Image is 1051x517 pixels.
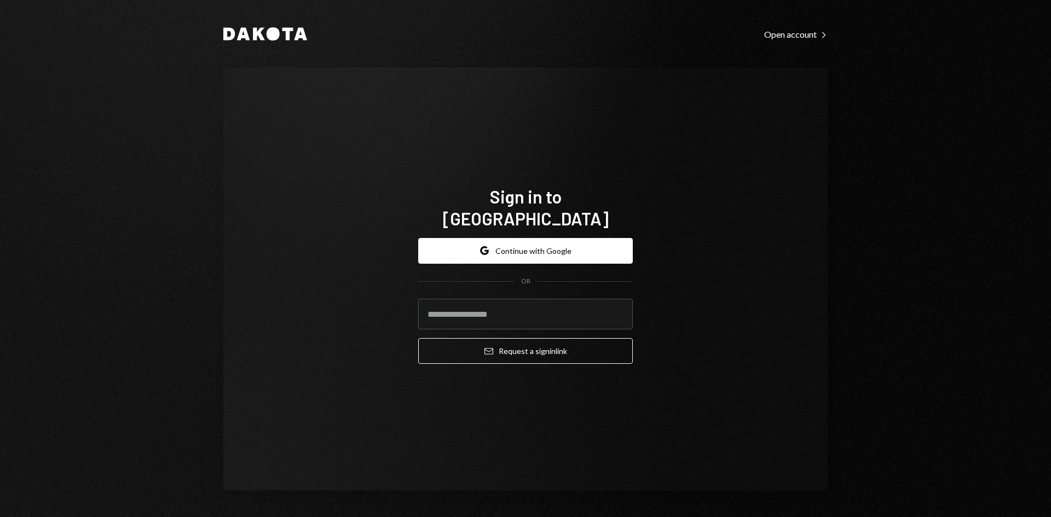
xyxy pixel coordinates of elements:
h1: Sign in to [GEOGRAPHIC_DATA] [418,185,633,229]
a: Open account [764,28,828,40]
div: Open account [764,29,828,40]
button: Continue with Google [418,238,633,264]
div: OR [521,277,530,286]
button: Request a signinlink [418,338,633,364]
